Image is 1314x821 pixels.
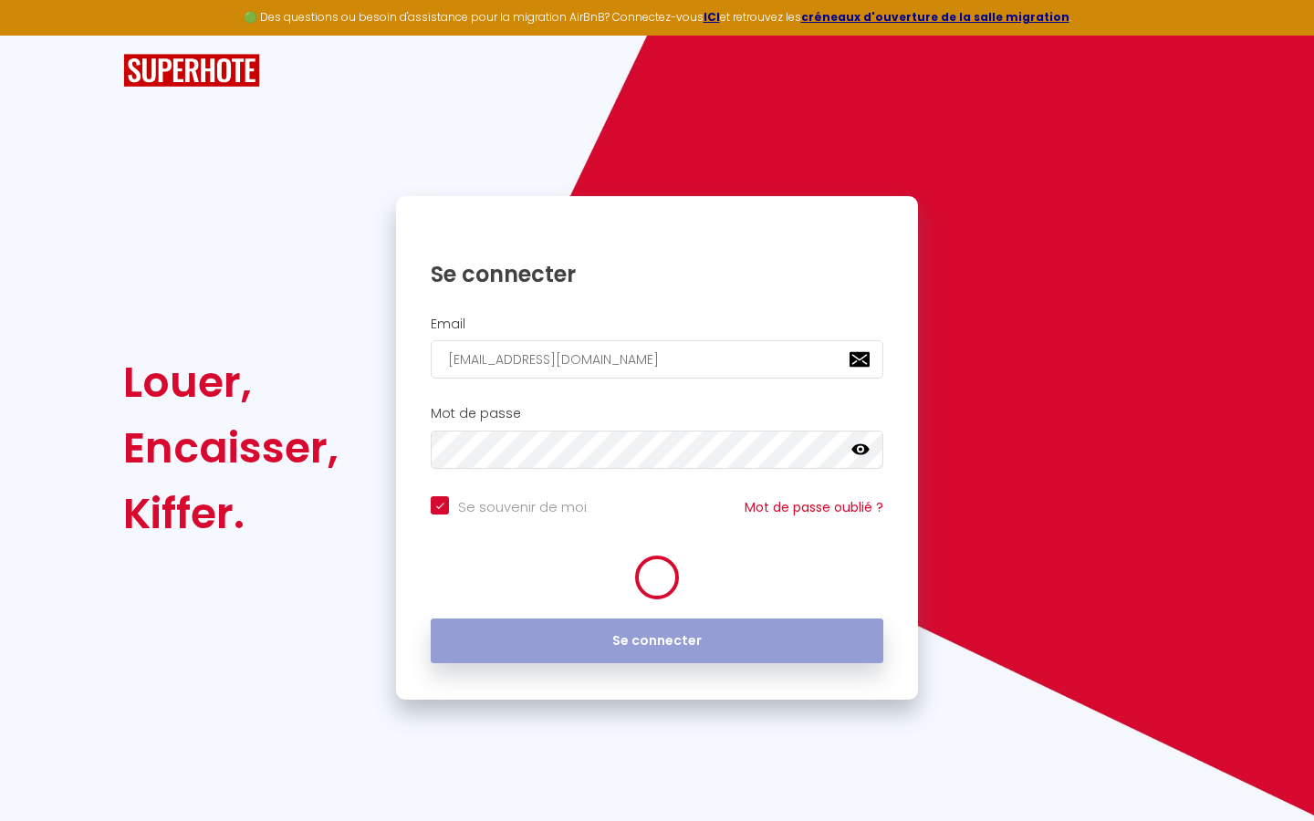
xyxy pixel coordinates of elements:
button: Ouvrir le widget de chat LiveChat [15,7,69,62]
img: SuperHote logo [123,54,260,88]
a: créneaux d'ouverture de la salle migration [801,9,1069,25]
h1: Se connecter [431,260,883,288]
input: Ton Email [431,340,883,379]
div: Louer, [123,349,339,415]
a: ICI [704,9,720,25]
a: Mot de passe oublié ? [745,498,883,516]
h2: Mot de passe [431,406,883,421]
div: Kiffer. [123,481,339,546]
div: Encaisser, [123,415,339,481]
h2: Email [431,317,883,332]
button: Se connecter [431,618,883,664]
